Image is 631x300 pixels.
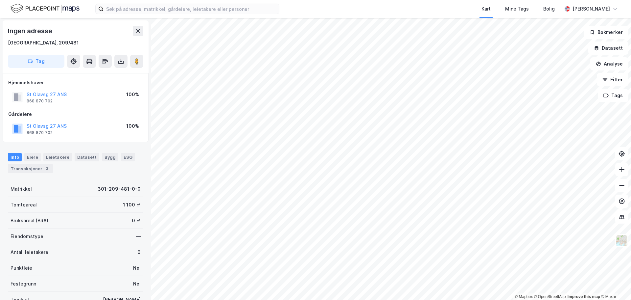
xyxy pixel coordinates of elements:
div: 0 ㎡ [132,217,141,225]
input: Søk på adresse, matrikkel, gårdeiere, leietakere eller personer [104,4,279,14]
div: — [136,232,141,240]
div: Ingen adresse [8,26,53,36]
div: Eiere [24,153,41,161]
div: Festegrunn [11,280,36,288]
a: OpenStreetMap [534,294,566,299]
button: Analyse [590,57,628,70]
iframe: Chat Widget [598,268,631,300]
button: Tag [8,55,64,68]
div: Nei [133,280,141,288]
div: 100% [126,122,139,130]
div: Gårdeiere [8,110,143,118]
img: logo.f888ab2527a4732fd821a326f86c7f29.svg [11,3,80,14]
button: Filter [597,73,628,86]
div: 868 870 702 [27,98,53,104]
a: Improve this map [568,294,600,299]
div: 301-209-481-0-0 [98,185,141,193]
div: Hjemmelshaver [8,79,143,87]
button: Datasett [588,41,628,55]
div: ESG [121,153,135,161]
div: Bruksareal (BRA) [11,217,48,225]
div: 868 870 702 [27,130,53,135]
div: Mine Tags [505,5,529,13]
div: [GEOGRAPHIC_DATA], 209/481 [8,39,79,47]
div: Bygg [102,153,118,161]
div: Bolig [543,5,555,13]
a: Mapbox [515,294,533,299]
div: Eiendomstype [11,232,43,240]
button: Tags [598,89,628,102]
div: Punktleie [11,264,32,272]
div: Kart [481,5,491,13]
div: 3 [44,165,50,172]
div: Antall leietakere [11,248,48,256]
div: 0 [137,248,141,256]
div: Info [8,153,22,161]
div: Leietakere [43,153,72,161]
div: Matrikkel [11,185,32,193]
div: 1 100 ㎡ [123,201,141,209]
img: Z [616,234,628,247]
div: 100% [126,91,139,98]
button: Bokmerker [584,26,628,39]
div: Nei [133,264,141,272]
div: Datasett [75,153,99,161]
div: Transaksjoner [8,164,53,173]
div: Tomteareal [11,201,37,209]
div: [PERSON_NAME] [573,5,610,13]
